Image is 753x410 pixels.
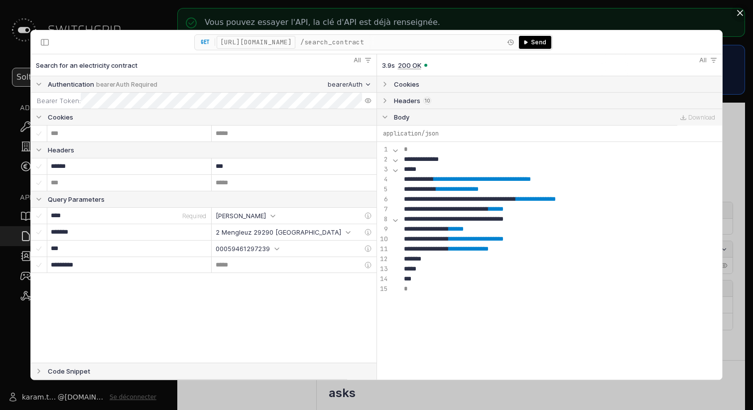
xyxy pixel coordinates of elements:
div: GET [196,38,215,46]
div: 13 [377,264,389,274]
div: 8 [377,214,389,224]
div: 4 [377,174,389,184]
section: Request: Search for an electricity contract [31,54,376,380]
span: bearerAuth Required [96,81,157,88]
div: 7 [377,204,389,214]
div: 10 [377,234,389,244]
span: /search_contract [300,37,364,47]
span: Download [688,114,715,121]
span: All [354,55,361,65]
button: [URL][DOMAIN_NAME] [217,36,295,49]
section: Response [376,54,723,380]
div: 11 [377,244,389,254]
div: 2 [377,154,389,164]
span: 2 Mengleuz 29290 [GEOGRAPHIC_DATA] [216,227,341,237]
span: 3.9s [382,60,395,70]
div: 3 [377,164,389,174]
span: All [699,55,707,65]
div: 9 [377,224,389,234]
div: 12 [377,254,389,264]
button: 2 Mengleuz 29290 [GEOGRAPHIC_DATA] [212,224,369,240]
div: bearerAuth [328,79,363,89]
span: [PERSON_NAME] [216,211,266,221]
a: 200 OK [398,60,427,70]
span: application/json [383,129,439,138]
button: [PERSON_NAME] [212,208,369,224]
a: Download [677,112,718,124]
button: 00059461297239 [212,241,369,257]
button: bearerAuth [325,79,375,90]
div: 6 [377,194,389,204]
div: 1 [377,144,389,154]
div: 14 [377,274,389,284]
button: 10 [377,93,723,109]
label: Bearer Token [37,96,79,106]
span: Authentication [48,79,94,89]
div: : [31,93,81,109]
div: API Client [30,30,723,380]
span: 00059461297239 [216,244,270,254]
span: 10 [423,97,431,105]
div: 15 [377,284,389,294]
div: 5 [377,184,389,194]
span: Send [531,38,546,47]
